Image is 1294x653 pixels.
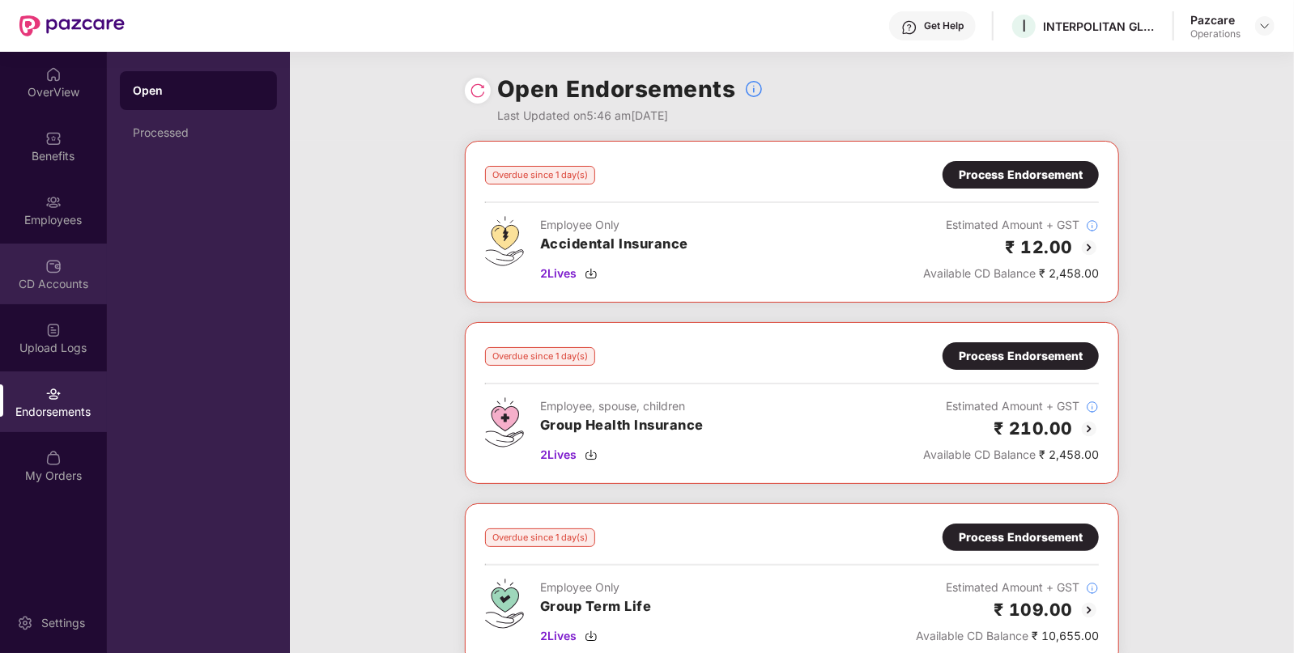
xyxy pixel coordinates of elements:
h2: ₹ 210.00 [994,415,1073,442]
div: Employee Only [540,216,688,234]
img: svg+xml;base64,PHN2ZyBpZD0iQ0RfQWNjb3VudHMiIGRhdGEtbmFtZT0iQ0QgQWNjb3VudHMiIHhtbG5zPSJodHRwOi8vd3... [45,258,62,274]
div: Process Endorsement [959,528,1083,546]
h1: Open Endorsements [497,71,736,107]
img: svg+xml;base64,PHN2ZyBpZD0iU2V0dGluZy0yMHgyMCIgeG1sbnM9Imh0dHA6Ly93d3cudzMub3JnLzIwMDAvc3ZnIiB3aW... [17,615,33,631]
div: Employee Only [540,579,652,596]
span: Available CD Balance [916,629,1028,642]
div: Pazcare [1190,12,1241,28]
h2: ₹ 12.00 [1006,234,1074,261]
div: Estimated Amount + GST [923,397,1099,415]
img: svg+xml;base64,PHN2ZyBpZD0iTXlfT3JkZXJzIiBkYXRhLW5hbWU9Ik15IE9yZGVycyIgeG1sbnM9Imh0dHA6Ly93d3cudz... [45,450,62,466]
img: svg+xml;base64,PHN2ZyB4bWxucz0iaHR0cDovL3d3dy53My5vcmcvMjAwMC9zdmciIHdpZHRoPSI0OS4zMjEiIGhlaWdodD... [485,216,524,266]
img: svg+xml;base64,PHN2ZyBpZD0iQmFjay0yMHgyMCIgeG1sbnM9Imh0dHA6Ly93d3cudzMub3JnLzIwMDAvc3ZnIiB3aWR0aD... [1079,419,1099,439]
img: New Pazcare Logo [19,15,125,36]
span: Available CD Balance [923,447,1036,461]
div: ₹ 2,458.00 [923,446,1099,464]
img: svg+xml;base64,PHN2ZyBpZD0iSG9tZSIgeG1sbnM9Imh0dHA6Ly93d3cudzMub3JnLzIwMDAvc3ZnIiB3aWR0aD0iMjAiIG... [45,66,62,83]
div: Overdue since 1 day(s) [485,528,595,547]
div: Process Endorsement [959,166,1083,184]
div: Settings [36,615,90,631]
img: svg+xml;base64,PHN2ZyBpZD0iSW5mb18tXzMyeDMyIiBkYXRhLW5hbWU9IkluZm8gLSAzMngzMiIgeG1sbnM9Imh0dHA6Ly... [744,79,764,99]
h2: ₹ 109.00 [994,596,1073,623]
img: svg+xml;base64,PHN2ZyBpZD0iRW1wbG95ZWVzIiB4bWxucz0iaHR0cDovL3d3dy53My5vcmcvMjAwMC9zdmciIHdpZHRoPS... [45,194,62,210]
div: Overdue since 1 day(s) [485,347,595,366]
span: 2 Lives [540,265,577,282]
h3: Group Health Insurance [540,415,704,436]
div: Process Endorsement [959,347,1083,365]
img: svg+xml;base64,PHN2ZyBpZD0iQmFjay0yMHgyMCIgeG1sbnM9Imh0dHA6Ly93d3cudzMub3JnLzIwMDAvc3ZnIiB3aWR0aD... [1079,238,1099,257]
img: svg+xml;base64,PHN2ZyB4bWxucz0iaHR0cDovL3d3dy53My5vcmcvMjAwMC9zdmciIHdpZHRoPSI0Ny43MTQiIGhlaWdodD... [485,397,524,447]
img: svg+xml;base64,PHN2ZyBpZD0iSW5mb18tXzMyeDMyIiBkYXRhLW5hbWU9IkluZm8gLSAzMngzMiIgeG1sbnM9Imh0dHA6Ly... [1086,401,1099,413]
div: Processed [133,126,264,139]
div: Last Updated on 5:46 am[DATE] [497,107,764,125]
img: svg+xml;base64,PHN2ZyBpZD0iSGVscC0zMngzMiIgeG1sbnM9Imh0dHA6Ly93d3cudzMub3JnLzIwMDAvc3ZnIiB3aWR0aD... [901,19,917,36]
img: svg+xml;base64,PHN2ZyBpZD0iRHJvcGRvd24tMzJ4MzIiIHhtbG5zPSJodHRwOi8vd3d3LnczLm9yZy8yMDAwL3N2ZyIgd2... [1258,19,1271,32]
div: INTERPOLITAN GLOBAL PRIVATE LIMITED [1043,19,1156,34]
span: Available CD Balance [923,266,1036,280]
div: Estimated Amount + GST [923,216,1099,234]
div: ₹ 2,458.00 [923,265,1099,282]
div: Estimated Amount + GST [916,579,1099,596]
img: svg+xml;base64,PHN2ZyBpZD0iQmVuZWZpdHMiIHhtbG5zPSJodHRwOi8vd3d3LnczLm9yZy8yMDAwL3N2ZyIgd2lkdGg9Ij... [45,130,62,146]
h3: Group Term Life [540,596,652,617]
img: svg+xml;base64,PHN2ZyBpZD0iQmFjay0yMHgyMCIgeG1sbnM9Imh0dHA6Ly93d3cudzMub3JnLzIwMDAvc3ZnIiB3aWR0aD... [1079,600,1099,620]
img: svg+xml;base64,PHN2ZyBpZD0iRW5kb3JzZW1lbnRzIiB4bWxucz0iaHR0cDovL3d3dy53My5vcmcvMjAwMC9zdmciIHdpZH... [45,386,62,402]
img: svg+xml;base64,PHN2ZyBpZD0iUmVsb2FkLTMyeDMyIiB4bWxucz0iaHR0cDovL3d3dy53My5vcmcvMjAwMC9zdmciIHdpZH... [470,83,486,99]
span: I [1022,16,1026,36]
div: Open [133,83,264,99]
div: Get Help [924,19,964,32]
div: ₹ 10,655.00 [916,627,1099,645]
div: Overdue since 1 day(s) [485,166,595,184]
img: svg+xml;base64,PHN2ZyBpZD0iSW5mb18tXzMyeDMyIiBkYXRhLW5hbWU9IkluZm8gLSAzMngzMiIgeG1sbnM9Imh0dHA6Ly... [1086,582,1099,595]
img: svg+xml;base64,PHN2ZyBpZD0iRG93bmxvYWQtMzJ4MzIiIHhtbG5zPSJodHRwOi8vd3d3LnczLm9yZy8yMDAwL3N2ZyIgd2... [585,267,598,280]
div: Employee, spouse, children [540,397,704,415]
img: svg+xml;base64,PHN2ZyBpZD0iSW5mb18tXzMyeDMyIiBkYXRhLW5hbWU9IkluZm8gLSAzMngzMiIgeG1sbnM9Imh0dHA6Ly... [1086,219,1099,232]
span: 2 Lives [540,446,577,464]
img: svg+xml;base64,PHN2ZyBpZD0iRG93bmxvYWQtMzJ4MzIiIHhtbG5zPSJodHRwOi8vd3d3LnczLm9yZy8yMDAwL3N2ZyIgd2... [585,630,598,642]
span: 2 Lives [540,627,577,645]
div: Operations [1190,28,1241,40]
h3: Accidental Insurance [540,234,688,255]
img: svg+xml;base64,PHN2ZyB4bWxucz0iaHR0cDovL3d3dy53My5vcmcvMjAwMC9zdmciIHdpZHRoPSI0Ny43MTQiIGhlaWdodD... [485,579,524,629]
img: svg+xml;base64,PHN2ZyBpZD0iRG93bmxvYWQtMzJ4MzIiIHhtbG5zPSJodHRwOi8vd3d3LnczLm9yZy8yMDAwL3N2ZyIgd2... [585,448,598,461]
img: svg+xml;base64,PHN2ZyBpZD0iVXBsb2FkX0xvZ3MiIGRhdGEtbmFtZT0iVXBsb2FkIExvZ3MiIHhtbG5zPSJodHRwOi8vd3... [45,322,62,338]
